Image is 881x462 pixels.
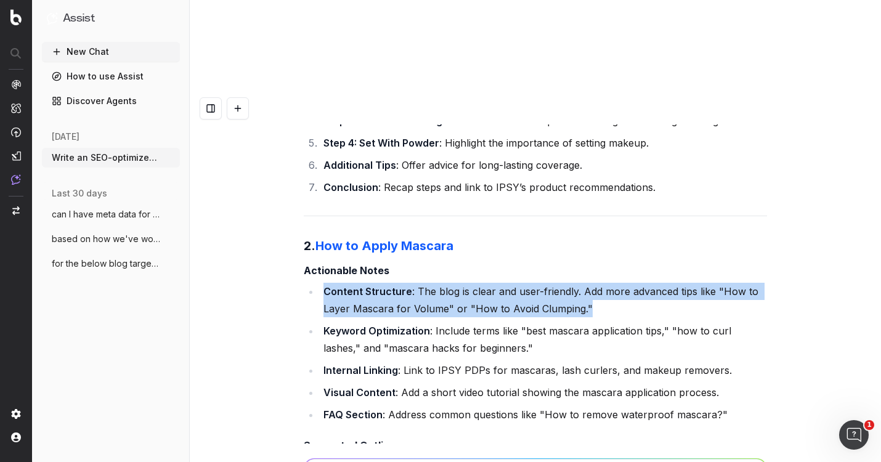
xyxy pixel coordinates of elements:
[42,91,180,111] a: Discover Agents
[304,238,453,253] strong: 2.
[12,206,20,215] img: Switch project
[323,159,396,171] strong: Additional Tips
[323,137,439,149] strong: Step 4: Set With Powder
[136,73,208,81] div: Keywords by Traffic
[42,205,180,224] button: can I have meta data for the below blog
[320,156,767,174] li: : Offer advice for long-lasting coverage.
[42,42,180,62] button: New Chat
[320,384,767,401] li: : Add a short video tutorial showing the mascara application process.
[323,364,398,376] strong: Internal Linking
[20,32,30,42] img: website_grey.svg
[11,79,21,89] img: Analytics
[52,187,107,200] span: last 30 days
[320,322,767,357] li: : Include terms like "best mascara application tips," "how to curl lashes," and "mascara hacks fo...
[323,181,378,193] strong: Conclusion
[320,179,767,196] li: : Recap steps and link to IPSY’s product recommendations.
[47,12,58,24] img: Assist
[42,254,180,274] button: for the below blog targeting the KW "Sen
[47,10,175,27] button: Assist
[323,408,383,421] strong: FAQ Section
[320,134,767,152] li: : Highlight the importance of setting makeup.
[320,406,767,423] li: : Address common questions like "How to remove waterproof mascara?"
[52,257,160,270] span: for the below blog targeting the KW "Sen
[304,264,389,277] strong: Actionable Notes
[323,325,430,337] strong: Keyword Optimization
[11,127,21,137] img: Activation
[839,420,869,450] iframe: Intercom live chat
[32,32,136,42] div: Domain: [DOMAIN_NAME]
[52,152,160,164] span: Write an SEO-optimized article outline f
[47,73,110,81] div: Domain Overview
[304,439,396,452] strong: Suggested Outline
[10,9,22,25] img: Botify logo
[63,10,95,27] h1: Assist
[323,386,396,399] strong: Visual Content
[52,233,160,245] span: based on how we've worked together so fa
[315,238,453,253] a: How to Apply Mascara
[52,131,79,143] span: [DATE]
[11,151,21,161] img: Studio
[864,420,874,430] span: 1
[52,208,160,221] span: can I have meta data for the below blog
[42,229,180,249] button: based on how we've worked together so fa
[11,432,21,442] img: My account
[323,285,412,298] strong: Content Structure
[320,362,767,379] li: : Link to IPSY PDPs for mascaras, lash curlers, and makeup removers.
[123,71,132,81] img: tab_keywords_by_traffic_grey.svg
[35,20,60,30] div: v 4.0.25
[20,20,30,30] img: logo_orange.svg
[42,67,180,86] a: How to use Assist
[320,283,767,317] li: : The blog is clear and user-friendly. Add more advanced tips like "How to Layer Mascara for Volu...
[11,409,21,419] img: Setting
[42,148,180,168] button: Write an SEO-optimized article outline f
[11,174,21,185] img: Assist
[33,71,43,81] img: tab_domain_overview_orange.svg
[11,103,21,113] img: Intelligence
